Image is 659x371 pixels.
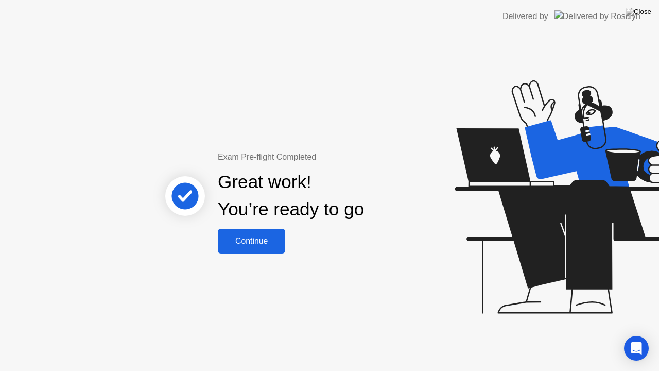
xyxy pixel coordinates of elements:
button: Continue [218,229,285,254]
img: Delivered by Rosalyn [554,10,640,22]
div: Delivered by [502,10,548,23]
div: Great work! You’re ready to go [218,168,364,223]
div: Open Intercom Messenger [624,336,649,361]
div: Exam Pre-flight Completed [218,151,430,163]
img: Close [626,8,651,16]
div: Continue [221,237,282,246]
